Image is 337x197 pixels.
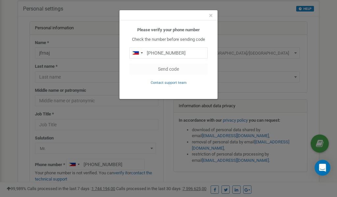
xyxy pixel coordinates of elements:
[151,80,187,85] a: Contact support team
[209,12,213,19] span: ×
[151,81,187,85] small: Contact support team
[129,63,208,75] button: Send code
[209,12,213,19] button: Close
[315,160,330,176] div: Open Intercom Messenger
[130,48,145,58] div: Telephone country code
[137,27,200,32] b: Please verify your phone number
[129,47,208,59] input: 0905 123 4567
[129,37,208,43] p: Check the number before sending code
